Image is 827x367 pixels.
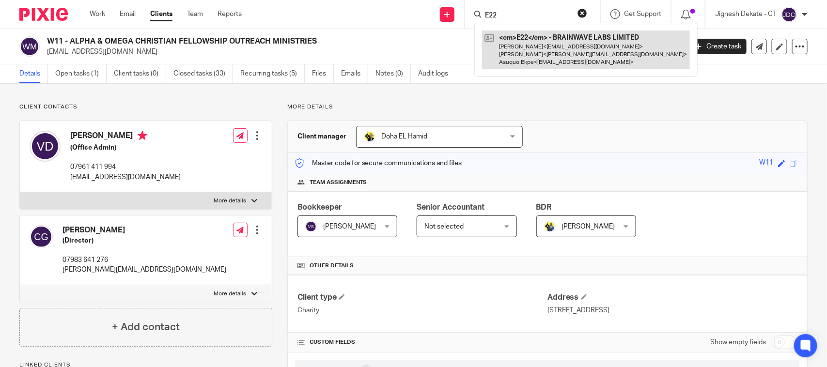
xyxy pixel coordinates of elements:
a: Email [120,9,136,19]
img: svg%3E [30,225,53,248]
img: svg%3E [30,131,61,162]
p: [STREET_ADDRESS] [547,306,797,315]
h4: [PERSON_NAME] [70,131,181,143]
h4: [PERSON_NAME] [62,225,226,235]
span: Bookkeeper [297,203,342,211]
span: [PERSON_NAME] [323,223,376,230]
a: Files [312,64,334,83]
span: Senior Accountant [417,203,484,211]
span: Get Support [624,11,661,17]
span: Doha EL Hamid [382,133,428,140]
img: svg%3E [19,36,40,57]
span: Other details [310,262,354,270]
i: Primary [138,131,147,140]
a: Client tasks (0) [114,64,166,83]
p: [EMAIL_ADDRESS][DOMAIN_NAME] [47,47,676,57]
p: [EMAIL_ADDRESS][DOMAIN_NAME] [70,172,181,182]
a: Team [187,9,203,19]
a: Emails [341,64,368,83]
h4: + Add contact [112,320,180,335]
h5: (Director) [62,236,226,245]
a: Work [90,9,105,19]
h4: CUSTOM FIELDS [297,338,547,346]
img: Doha-Starbridge.jpg [364,131,375,142]
a: Details [19,64,48,83]
p: More details [214,290,247,298]
p: Jignesh Dekate - CT [715,9,777,19]
span: [PERSON_NAME] [562,223,615,230]
p: 07983 641 276 [62,255,226,265]
h4: Address [547,292,797,303]
img: Pixie [19,8,68,21]
a: Open tasks (1) [55,64,107,83]
a: Recurring tasks (5) [240,64,305,83]
a: Audit logs [418,64,455,83]
a: Create task [690,39,747,54]
img: Dennis-Starbridge.jpg [544,221,556,232]
a: Notes (0) [375,64,411,83]
p: Client contacts [19,103,272,111]
p: 07961 411 994 [70,162,181,172]
img: svg%3E [781,7,797,22]
h3: Client manager [297,132,346,141]
button: Clear [577,8,587,18]
span: Not selected [424,223,464,230]
label: Show empty fields [710,337,766,347]
p: Charity [297,306,547,315]
p: More details [214,197,247,205]
h2: W11 - ALPHA & OMEGA CHRISTIAN FELLOWSHIP OUTREACH MINISTRIES [47,36,550,46]
p: Master code for secure communications and files [295,158,462,168]
img: svg%3E [305,221,317,232]
h5: (Office Admin) [70,143,181,153]
span: BDR [536,203,552,211]
a: Reports [218,9,242,19]
a: Closed tasks (33) [173,64,233,83]
p: More details [287,103,808,111]
div: W11 [759,158,773,169]
h4: Client type [297,292,547,303]
input: Search [484,12,571,20]
span: Team assignments [310,179,367,186]
p: [PERSON_NAME][EMAIL_ADDRESS][DOMAIN_NAME] [62,265,226,275]
a: Clients [150,9,172,19]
